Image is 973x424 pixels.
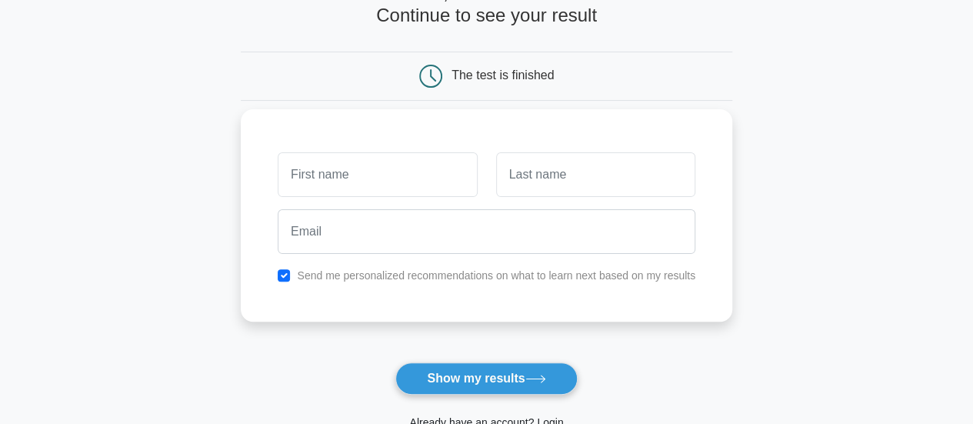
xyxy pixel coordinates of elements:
button: Show my results [395,362,577,395]
input: First name [278,152,477,197]
div: The test is finished [452,68,554,82]
input: Email [278,209,695,254]
label: Send me personalized recommendations on what to learn next based on my results [297,269,695,282]
input: Last name [496,152,695,197]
